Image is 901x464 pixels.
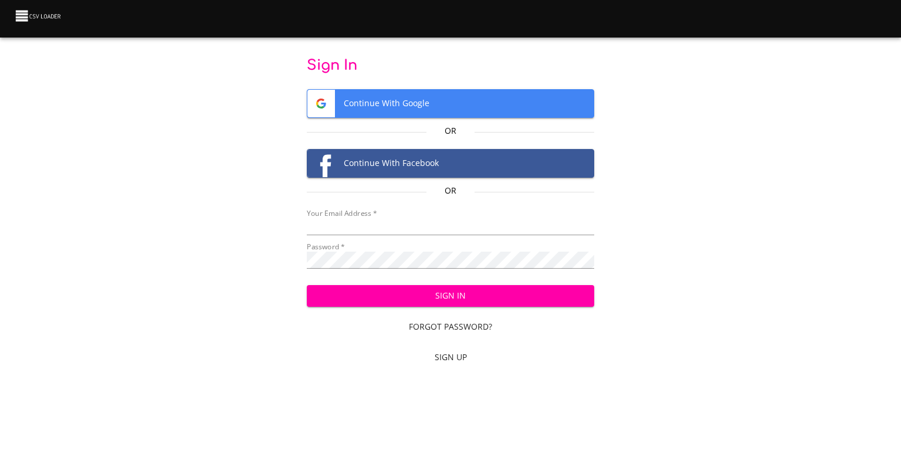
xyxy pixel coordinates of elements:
button: Sign In [307,285,595,307]
img: Facebook logo [307,150,335,177]
button: Facebook logoContinue With Facebook [307,149,595,178]
label: Password [307,243,345,250]
span: Sign In [316,289,585,303]
p: Or [426,125,475,137]
label: Your Email Address [307,210,377,217]
img: CSV Loader [14,8,63,24]
span: Continue With Facebook [307,150,594,177]
span: Forgot Password? [311,320,590,334]
a: Forgot Password? [307,316,595,338]
a: Sign Up [307,347,595,368]
p: Sign In [307,56,595,75]
span: Continue With Google [307,90,594,117]
button: Google logoContinue With Google [307,89,595,118]
p: Or [426,185,475,197]
img: Google logo [307,90,335,117]
span: Sign Up [311,350,590,365]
